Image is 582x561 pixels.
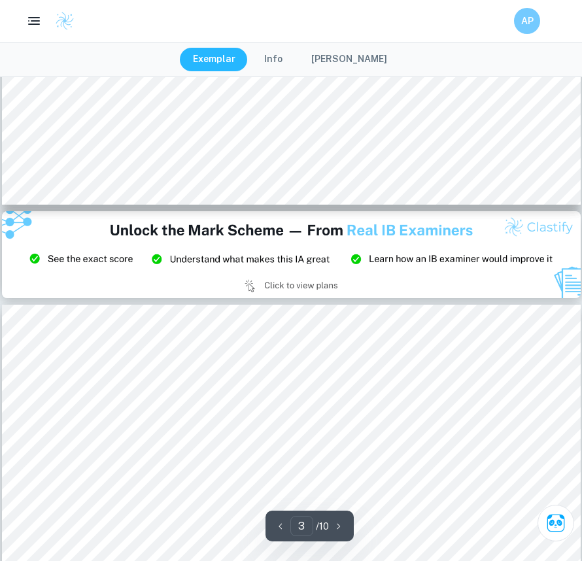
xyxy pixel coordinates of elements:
[538,505,574,541] button: Ask Clai
[180,48,248,71] button: Exemplar
[298,48,400,71] button: [PERSON_NAME]
[251,48,296,71] button: Info
[520,14,535,28] h6: AP
[2,211,581,298] img: Ad
[316,519,329,534] p: / 10
[47,11,75,31] a: Clastify logo
[55,11,75,31] img: Clastify logo
[514,8,540,34] button: AP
